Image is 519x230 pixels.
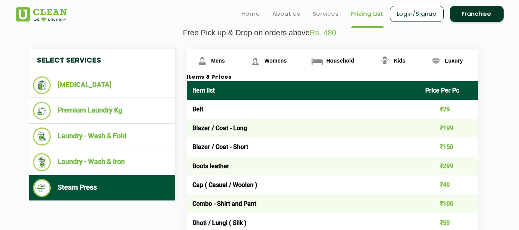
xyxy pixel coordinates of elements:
img: Mens [196,55,209,68]
td: ₹100 [420,194,478,213]
p: Free Pick up & Drop on orders above [16,28,504,37]
img: Household [310,55,324,68]
li: Laundry - Wash & Iron [33,153,171,171]
td: Cap ( Casual / Woolen ) [187,175,420,194]
td: ₹150 [420,137,478,156]
li: Premium Laundry Kg [33,102,171,120]
img: UClean Laundry and Dry Cleaning [16,7,67,22]
span: Kids [394,58,405,64]
img: Womens [249,55,262,68]
th: Item list [187,81,420,100]
img: Laundry - Wash & Fold [33,127,51,146]
img: Laundry - Wash & Iron [33,153,51,171]
span: Rs. 480 [310,28,336,37]
td: Belt [187,100,420,119]
h3: Items & Prices [187,74,478,81]
td: Blazer / Coat - Long [187,119,420,137]
li: Laundry - Wash & Fold [33,127,171,146]
h4: Select Services [29,49,175,73]
td: ₹199 [420,119,478,137]
a: Services [313,9,339,18]
a: About us [272,9,300,18]
li: Steam Press [33,179,171,197]
img: Dry Cleaning [33,76,51,94]
img: Premium Laundry Kg [33,102,51,120]
td: ₹299 [420,157,478,175]
span: Household [326,58,354,64]
td: Blazer / Coat - Short [187,137,420,156]
img: Steam Press [33,179,51,197]
img: Kids [378,55,391,68]
td: ₹29 [420,100,478,119]
a: Pricing List [351,9,384,18]
img: Luxury [429,55,443,68]
a: Home [242,9,260,18]
a: Login/Signup [390,6,444,22]
td: ₹49 [420,175,478,194]
li: [MEDICAL_DATA] [33,76,171,94]
span: Luxury [445,58,463,64]
span: Mens [211,58,225,64]
th: Price Per Pc [420,81,478,100]
span: Womens [264,58,287,64]
td: Boots leather [187,157,420,175]
a: Franchise [450,6,504,22]
td: Combo - Shirt and Pant [187,194,420,213]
